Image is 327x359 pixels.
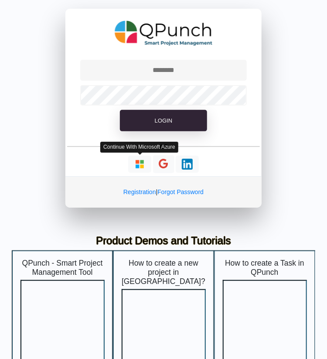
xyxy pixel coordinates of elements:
[134,159,145,170] img: Loading...
[223,259,307,277] h5: How to create a Task in QPunch
[176,156,199,173] button: Continue With LinkedIn
[100,142,178,153] div: Continue With Microsoft Azure
[120,110,207,132] button: Login
[18,235,309,247] h3: Product Demos and Tutorials
[122,259,206,286] h5: How to create a new project in [GEOGRAPHIC_DATA]?
[123,188,156,195] a: Registration
[157,188,204,195] a: Forgot Password
[115,17,213,49] img: QPunch
[20,259,105,277] h5: QPunch - Smart Project Management Tool
[155,117,172,124] span: Login
[65,176,262,208] div: |
[182,159,193,170] img: Loading...
[153,155,174,173] button: Continue With Google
